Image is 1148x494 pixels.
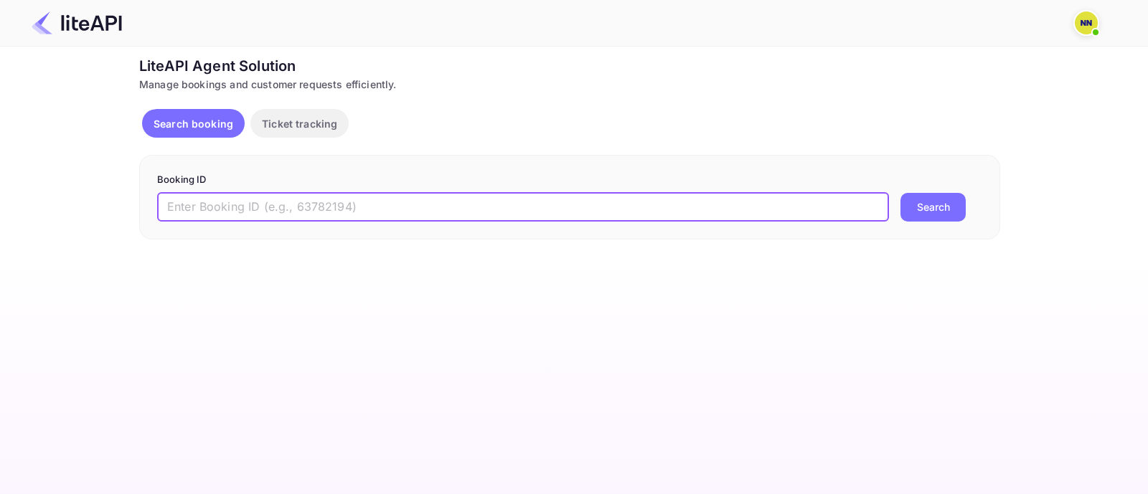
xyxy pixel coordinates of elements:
div: LiteAPI Agent Solution [139,55,1000,77]
input: Enter Booking ID (e.g., 63782194) [157,193,889,222]
img: LiteAPI Logo [32,11,122,34]
img: N/A N/A [1075,11,1098,34]
div: Manage bookings and customer requests efficiently. [139,77,1000,92]
p: Ticket tracking [262,116,337,131]
button: Search [900,193,966,222]
p: Search booking [154,116,233,131]
p: Booking ID [157,173,982,187]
